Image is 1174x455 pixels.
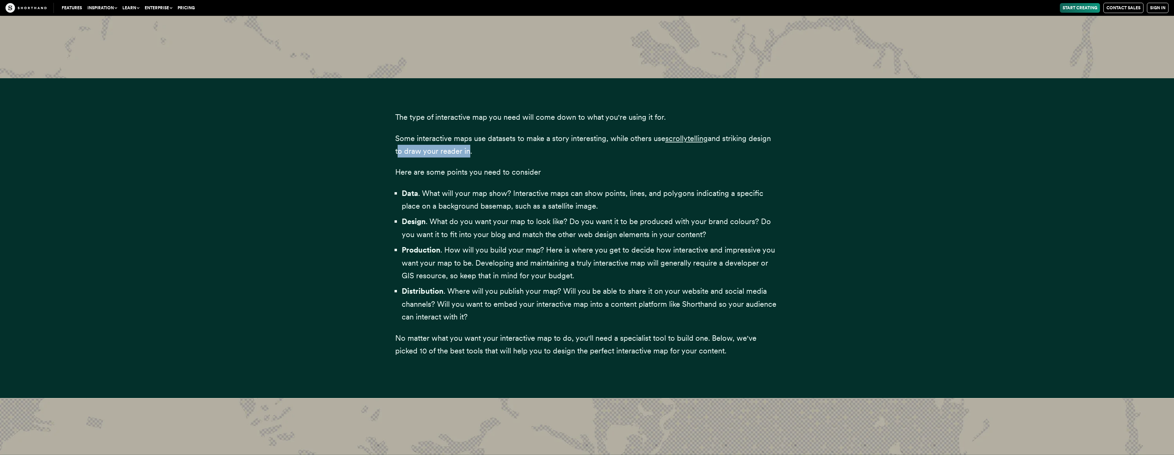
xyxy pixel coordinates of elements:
strong: Data [402,189,418,198]
span: . What do you want your map to look like? Do you want it to be produced with your brand colours? ... [402,217,771,238]
img: The Craft [5,3,47,13]
button: Enterprise [142,3,175,13]
span: . What will your map show? Interactive maps can show points, lines, and polygons indicating a spe... [402,189,763,210]
span: . Where will you publish your map? Will you be able to share it on your website and social media ... [402,287,776,321]
strong: Design [402,217,426,226]
button: Inspiration [85,3,120,13]
strong: Distribution [402,287,444,295]
span: The type of interactive map you need will come down to what you're using it for. [395,113,666,121]
span: and striking design to draw your reader in. [395,134,771,155]
button: Learn [120,3,142,13]
a: scrollytelling [665,134,708,143]
a: Sign in [1147,3,1169,13]
strong: Production [402,245,440,254]
a: Features [59,3,85,13]
a: Start Creating [1060,3,1100,13]
span: Here are some points you need to consider [395,167,541,176]
a: Pricing [175,3,197,13]
span: No matter what you want your interactive map to do, you'll need a specialist tool to build one. B... [395,334,757,355]
a: Contact Sales [1103,3,1143,13]
span: Some interactive maps use datasets to make a story interesting, while others use [395,134,665,143]
span: . How will you build your map? Here is where you get to decide how interactive and impressive you... [402,245,775,280]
